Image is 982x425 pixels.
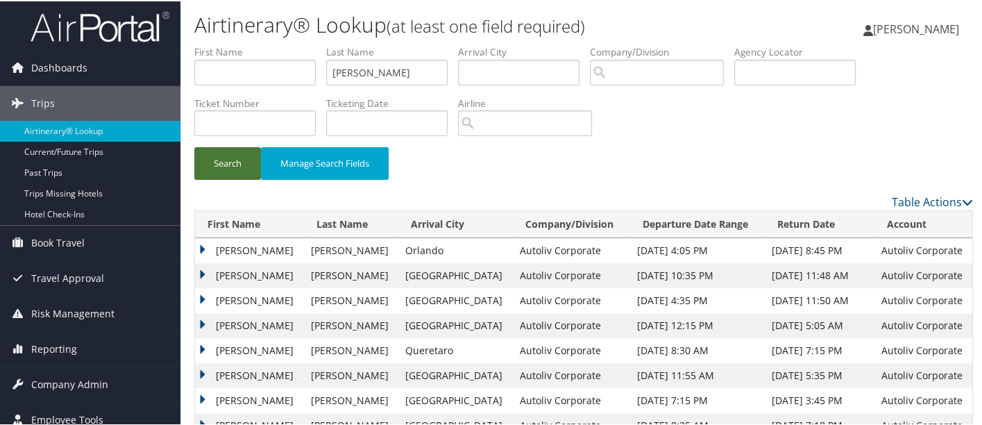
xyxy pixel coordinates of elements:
td: [DATE] 4:05 PM [630,237,765,262]
td: Autoliv Corporate [513,312,629,337]
span: Reporting [31,331,77,365]
td: Autoliv Corporate [513,337,629,362]
label: Agency Locator [734,44,866,58]
td: [DATE] 7:15 PM [630,387,765,412]
td: [PERSON_NAME] [195,262,304,287]
td: Autoliv Corporate [874,337,972,362]
td: [DATE] 8:30 AM [630,337,765,362]
td: [DATE] 11:50 AM [765,287,874,312]
td: Autoliv Corporate [874,362,972,387]
td: [DATE] 11:55 AM [630,362,765,387]
a: Table Actions [892,193,973,208]
td: [DATE] 5:35 PM [765,362,874,387]
td: [DATE] 11:48 AM [765,262,874,287]
label: Company/Division [590,44,734,58]
td: [DATE] 5:05 AM [765,312,874,337]
td: Autoliv Corporate [513,237,629,262]
th: Arrival City: activate to sort column ascending [398,210,513,237]
td: [PERSON_NAME] [195,287,304,312]
label: Airline [458,95,602,109]
td: [PERSON_NAME] [195,337,304,362]
td: Autoliv Corporate [513,362,629,387]
td: [DATE] 10:35 PM [630,262,765,287]
td: Autoliv Corporate [874,312,972,337]
span: Company Admin [31,366,108,401]
span: Book Travel [31,224,85,259]
span: Risk Management [31,295,115,330]
td: Autoliv Corporate [513,287,629,312]
td: [GEOGRAPHIC_DATA] [398,262,513,287]
td: Orlando [398,237,513,262]
a: [PERSON_NAME] [863,7,973,49]
td: [GEOGRAPHIC_DATA] [398,287,513,312]
td: Autoliv Corporate [874,387,972,412]
td: [DATE] 7:15 PM [765,337,874,362]
h1: Airtinerary® Lookup [194,9,713,38]
td: [PERSON_NAME] [304,387,398,412]
span: Travel Approval [31,260,104,294]
span: Trips [31,85,55,119]
td: Autoliv Corporate [513,262,629,287]
span: [PERSON_NAME] [873,20,959,35]
td: [PERSON_NAME] [304,312,398,337]
td: [PERSON_NAME] [195,362,304,387]
td: [DATE] 12:15 PM [630,312,765,337]
td: Autoliv Corporate [513,387,629,412]
td: [DATE] 4:35 PM [630,287,765,312]
th: Account: activate to sort column ascending [874,210,972,237]
button: Search [194,146,261,178]
label: Ticket Number [194,95,326,109]
td: [PERSON_NAME] [195,312,304,337]
span: Dashboards [31,49,87,84]
th: First Name: activate to sort column ascending [195,210,304,237]
td: [DATE] 8:45 PM [765,237,874,262]
td: [DATE] 3:45 PM [765,387,874,412]
small: (at least one field required) [387,13,585,36]
td: [GEOGRAPHIC_DATA] [398,387,513,412]
td: [PERSON_NAME] [304,287,398,312]
td: [PERSON_NAME] [195,237,304,262]
th: Return Date: activate to sort column ascending [765,210,874,237]
label: Last Name [326,44,458,58]
td: [GEOGRAPHIC_DATA] [398,362,513,387]
button: Manage Search Fields [261,146,389,178]
th: Departure Date Range: activate to sort column ascending [630,210,765,237]
td: Autoliv Corporate [874,262,972,287]
td: Autoliv Corporate [874,287,972,312]
td: [PERSON_NAME] [304,362,398,387]
td: [PERSON_NAME] [304,337,398,362]
td: [PERSON_NAME] [304,237,398,262]
img: airportal-logo.png [31,9,169,42]
td: Autoliv Corporate [874,237,972,262]
label: Arrival City [458,44,590,58]
td: [PERSON_NAME] [195,387,304,412]
td: Queretaro [398,337,513,362]
td: [GEOGRAPHIC_DATA] [398,312,513,337]
th: Company/Division [513,210,629,237]
td: [PERSON_NAME] [304,262,398,287]
label: First Name [194,44,326,58]
th: Last Name: activate to sort column ascending [304,210,398,237]
label: Ticketing Date [326,95,458,109]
